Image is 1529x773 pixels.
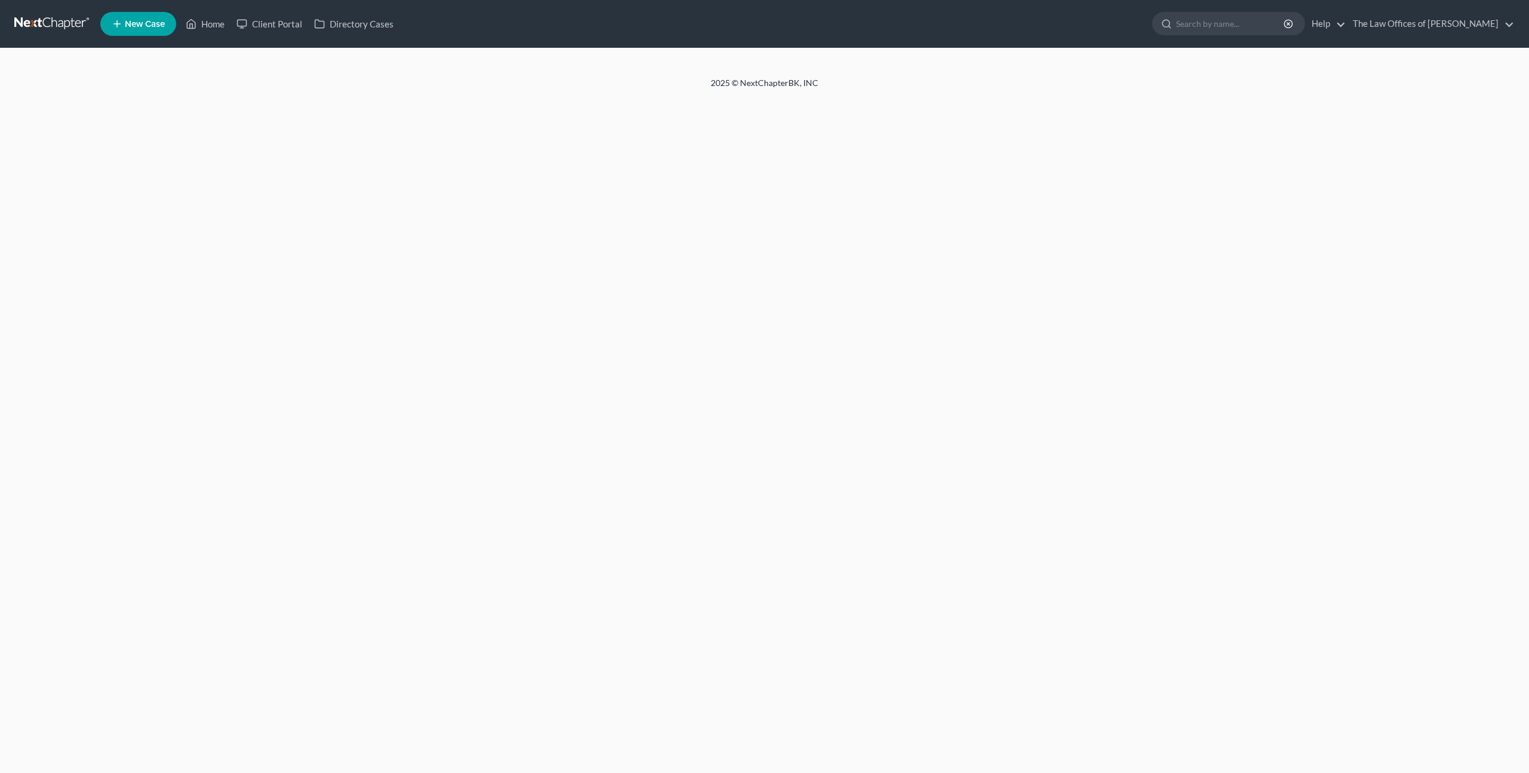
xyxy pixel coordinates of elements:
a: Home [180,13,231,35]
span: New Case [125,20,165,29]
a: Directory Cases [308,13,400,35]
a: The Law Offices of [PERSON_NAME] [1347,13,1514,35]
input: Search by name... [1176,13,1285,35]
div: 2025 © NextChapterBK, INC [424,77,1105,99]
a: Help [1306,13,1346,35]
a: Client Portal [231,13,308,35]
